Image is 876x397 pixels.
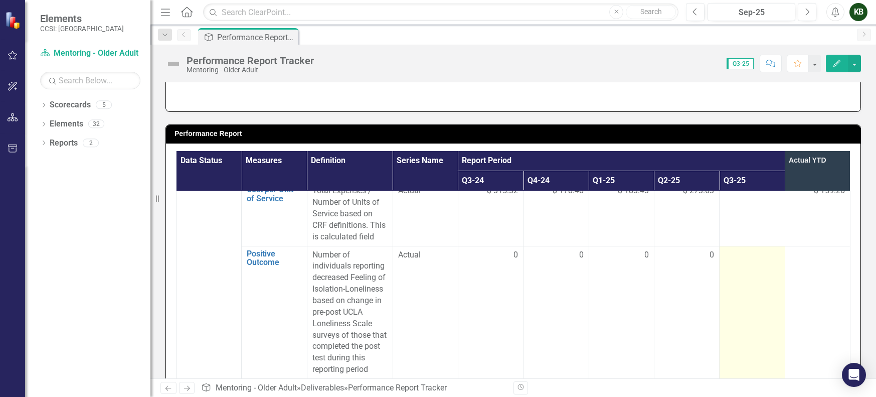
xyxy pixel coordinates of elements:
[40,13,124,25] span: Elements
[513,249,518,261] span: 0
[654,246,719,378] td: Double-Click to Edit
[40,48,140,59] a: Mentoring - Older Adult
[727,58,754,69] span: Q3-25
[626,5,676,19] button: Search
[247,249,301,267] a: Positive Outcome
[849,3,867,21] button: KB
[589,246,654,378] td: Double-Click to Edit
[487,185,518,197] span: $ 315.32
[88,120,104,128] div: 32
[553,185,584,197] span: $ 178.48
[50,99,91,111] a: Scorecards
[644,249,649,261] span: 0
[708,3,795,21] button: Sep-25
[398,185,453,197] span: Actual
[312,185,388,242] p: Total Expenses / Number of Units of Service based on CRF definitions. This is calculated field
[842,363,866,387] div: Open Intercom Messenger
[96,101,112,109] div: 5
[50,118,83,130] a: Elements
[242,182,307,246] td: Double-Click to Edit Right Click for Context Menu
[683,185,714,197] span: $ 273.63
[187,55,314,66] div: Performance Report Tracker
[174,130,855,138] h3: Performance Report
[458,246,523,378] td: Double-Click to Edit
[579,249,584,261] span: 0
[242,246,307,378] td: Double-Click to Edit Right Click for Context Menu
[398,249,453,261] span: Actual
[40,72,140,89] input: Search Below...
[165,56,182,72] img: Not Defined
[5,11,24,30] img: ClearPoint Strategy
[216,383,297,392] a: Mentoring - Older Adult
[710,249,714,261] span: 0
[312,249,388,375] p: Number of individuals reporting decreased Feeling of Isolation-Loneliness based on change in pre-...
[217,31,296,44] div: Performance Report Tracker
[40,25,124,33] small: CCSI: [GEOGRAPHIC_DATA]
[720,246,785,378] td: Double-Click to Edit
[640,8,662,16] span: Search
[187,66,314,74] div: Mentoring - Older Adult
[618,185,649,197] span: $ 183.43
[523,246,589,378] td: Double-Click to Edit
[201,382,505,394] div: » »
[83,139,99,147] div: 2
[348,383,447,392] div: Performance Report Tracker
[50,138,78,149] a: Reports
[203,4,678,21] input: Search ClearPoint...
[301,383,344,392] a: Deliverables
[711,7,792,19] div: Sep-25
[247,185,301,203] a: Cost per Unit of Service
